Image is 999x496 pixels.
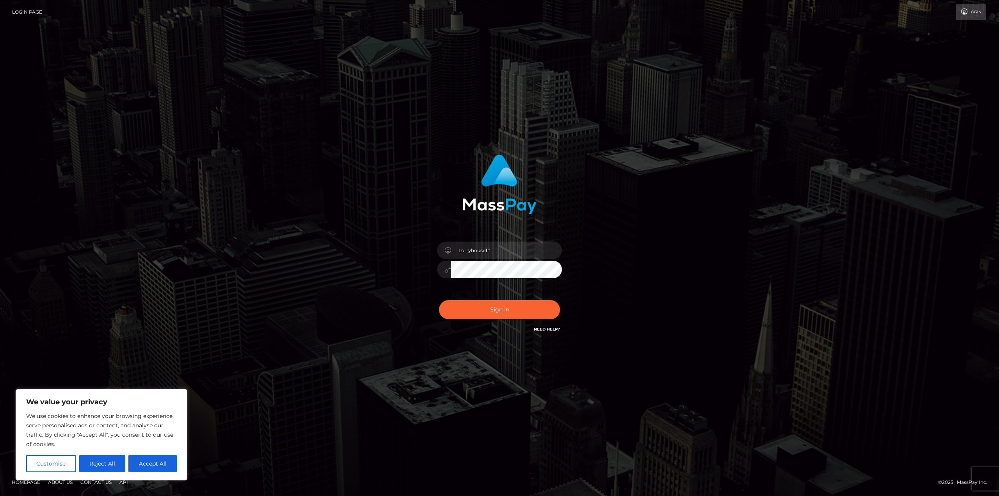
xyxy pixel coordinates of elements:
[938,478,993,487] div: © 2025 , MassPay Inc.
[439,300,560,319] button: Sign in
[534,327,560,332] a: Need Help?
[26,411,177,449] p: We use cookies to enhance your browsing experience, serve personalised ads or content, and analys...
[462,155,537,214] img: MassPay Login
[79,455,126,472] button: Reject All
[45,476,76,488] a: About Us
[956,4,986,20] a: Login
[12,4,42,20] a: Login Page
[77,476,115,488] a: Contact Us
[451,242,562,259] input: Username...
[128,455,177,472] button: Accept All
[16,389,187,480] div: We value your privacy
[116,476,131,488] a: API
[26,455,76,472] button: Customise
[9,476,43,488] a: Homepage
[26,397,177,407] p: We value your privacy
